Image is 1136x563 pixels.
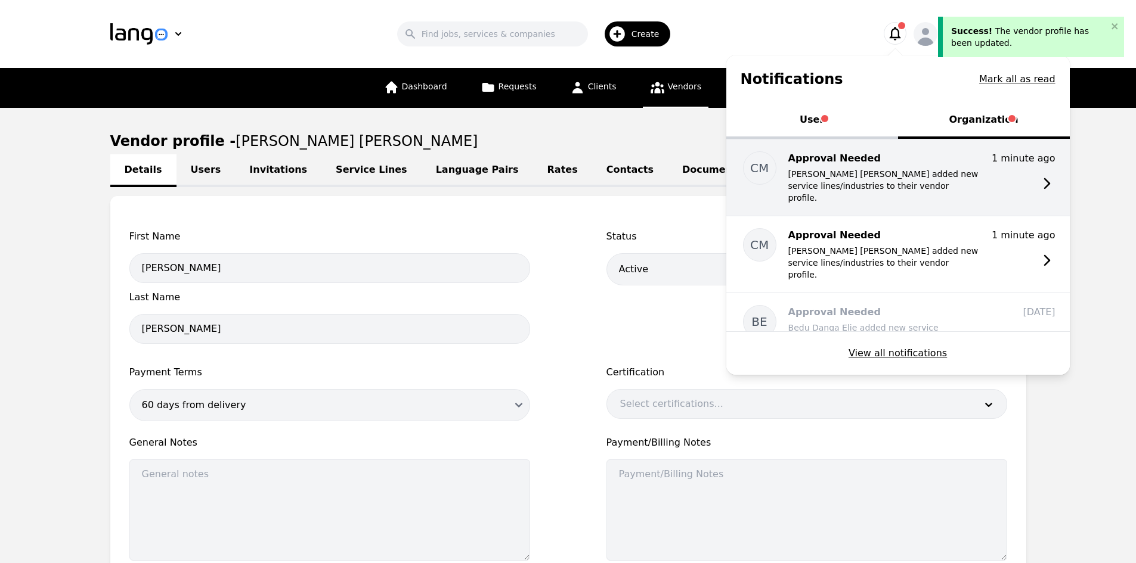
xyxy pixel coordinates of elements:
span: BE [751,313,767,330]
span: Payment/Billing Notes [606,436,1007,450]
p: [PERSON_NAME] [PERSON_NAME] added new service lines/industries to their vendor profile. [788,168,979,204]
a: Service Lines [321,154,422,187]
button: View all notifications [849,346,947,360]
div: The vendor profile has been updated. [951,25,1107,49]
div: Tabs [726,103,1070,139]
a: Vendors [643,68,708,108]
span: General Notes [129,436,530,450]
span: Vendors [668,82,701,91]
input: First Name [129,253,530,283]
span: Last Name [129,290,530,304]
h1: Vendor profile - [110,133,478,150]
p: [PERSON_NAME] [PERSON_NAME] added new service lines/industries to their vendor profile. [788,245,979,281]
span: Requests [499,82,537,91]
time: 1 minute ago [992,153,1055,164]
button: Organization [898,103,1070,139]
button: User [726,103,898,139]
p: Approval Needed [788,305,979,319]
input: Last Name [129,314,530,344]
span: Payment Terms [129,365,530,380]
span: Create [632,28,668,40]
span: Success! [951,26,992,36]
a: Invitations [235,154,321,187]
span: Clients [588,82,617,91]
a: Rates [533,154,592,187]
p: Bedu Danga Elie added new service lines/industries to their vendor profile. [788,322,979,346]
span: CM [750,237,769,253]
time: 1 minute ago [992,229,1055,241]
img: Logo [110,23,168,45]
span: CM [750,160,769,176]
button: InCall International [914,22,1026,46]
h1: Notifications [741,70,843,89]
a: Dashboard [377,68,454,108]
a: Clients [563,68,624,108]
time: [DATE] [1023,306,1055,318]
p: Approval Needed [788,228,979,242]
a: Users [177,154,236,187]
a: Documents [668,154,757,187]
p: Approval Needed [788,151,979,166]
input: Find jobs, services & companies [397,21,588,46]
a: Requests [473,68,544,108]
span: Status [606,229,1007,244]
button: Mark all as read [979,72,1055,86]
button: Create [588,17,678,51]
span: First Name [129,229,530,244]
button: close [1111,21,1119,31]
label: Certification [606,365,1007,380]
a: Contacts [592,154,668,187]
span: Dashboard [402,82,447,91]
a: Language Pairs [422,154,533,187]
span: [PERSON_NAME] [PERSON_NAME] [236,133,478,150]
